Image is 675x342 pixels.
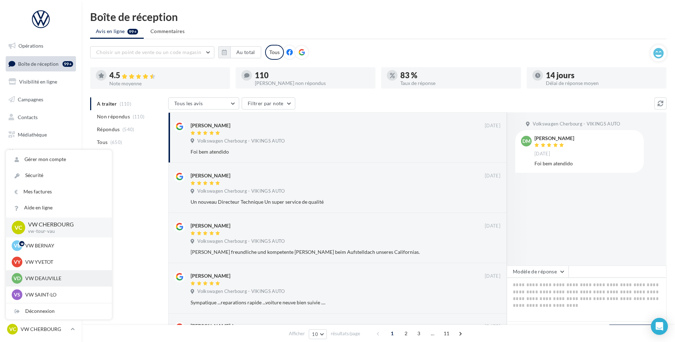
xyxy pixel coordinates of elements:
[14,242,21,249] span: VB
[534,136,574,141] div: [PERSON_NAME]
[97,126,120,133] span: Répondus
[6,200,112,216] a: Aide en ligne
[9,326,16,333] span: VC
[18,114,38,120] span: Contacts
[255,71,370,79] div: 110
[4,110,77,125] a: Contacts
[546,81,661,86] div: Délai de réponse moyen
[427,328,438,339] span: ...
[4,92,77,107] a: Campagnes
[485,123,500,129] span: [DATE]
[191,122,230,129] div: [PERSON_NAME]
[651,318,668,335] div: Open Intercom Messenger
[485,324,500,330] span: [DATE]
[191,222,230,229] div: [PERSON_NAME]
[18,149,42,155] span: Calendrier
[97,113,130,120] span: Non répondus
[413,328,424,339] span: 3
[18,132,47,138] span: Médiathèque
[265,45,284,60] div: Tous
[534,151,550,157] span: [DATE]
[230,46,261,58] button: Au total
[62,61,73,67] div: 99+
[191,272,230,279] div: [PERSON_NAME]
[191,249,454,256] div: [PERSON_NAME] freundliche und kompetente [PERSON_NAME] beim Aufstelldach unseres Californias.
[533,121,620,127] span: Volkswagen Cherbourg - VIKINGS AUTO
[18,96,43,102] span: Campagnes
[109,81,224,86] div: Note moyenne
[6,184,112,200] a: Mes factures
[96,49,201,55] span: Choisir un point de vente ou un code magasin
[19,79,57,85] span: Visibilité en ligne
[4,186,77,207] a: Campagnes DataOnDemand
[25,242,103,249] p: VW BERNAY
[191,322,243,330] div: [PERSON_NAME]-horn
[13,275,21,282] span: VD
[4,145,77,160] a: Calendrier
[255,81,370,86] div: [PERSON_NAME] non répondus
[97,139,108,146] span: Tous
[90,11,666,22] div: Boîte de réception
[4,56,77,71] a: Boîte de réception99+
[6,303,112,319] div: Déconnexion
[309,329,327,339] button: 10
[18,43,43,49] span: Opérations
[28,228,100,235] p: vw-tour-vau
[191,299,454,306] div: Sympatique ...reparations rapide ...voiture neuve bien suivie ....
[90,46,214,58] button: Choisir un point de vente ou un code magasin
[6,322,76,336] a: VC VW CHERBOURG
[25,275,103,282] p: VW DEAUVILLE
[218,46,261,58] button: Au total
[197,188,285,194] span: Volkswagen Cherbourg - VIKINGS AUTO
[400,71,515,79] div: 83 %
[534,160,638,167] div: Foi bem atendido
[197,138,285,144] span: Volkswagen Cherbourg - VIKINGS AUTO
[485,273,500,279] span: [DATE]
[110,139,122,145] span: (650)
[133,114,145,119] span: (110)
[289,330,305,337] span: Afficher
[4,163,77,184] a: PLV et print personnalisable
[331,330,360,337] span: résultats/page
[25,258,103,266] p: VW YVETOT
[386,328,398,339] span: 1
[25,291,103,298] p: VW SAINT-LO
[168,97,239,109] button: Tous les avis
[191,198,454,205] div: Un nouveau Directeur Technique Un super service de qualité
[546,71,661,79] div: 14 jours
[312,331,318,337] span: 10
[485,173,500,179] span: [DATE]
[485,223,500,229] span: [DATE]
[400,328,412,339] span: 2
[197,238,285,245] span: Volkswagen Cherbourg - VIKINGS AUTO
[191,172,230,179] div: [PERSON_NAME]
[174,100,203,106] span: Tous les avis
[15,223,22,231] span: VC
[21,326,68,333] p: VW CHERBOURG
[441,328,452,339] span: 11
[242,97,295,109] button: Filtrer par note
[6,151,112,167] a: Gérer mon compte
[122,127,135,132] span: (540)
[4,127,77,142] a: Médiathèque
[6,167,112,183] a: Sécurité
[4,38,77,53] a: Opérations
[400,81,515,86] div: Taux de réponse
[522,138,531,145] span: DM
[197,288,285,295] span: Volkswagen Cherbourg - VIKINGS AUTO
[14,258,21,266] span: VY
[191,148,454,155] div: Foi bem atendido
[507,266,569,278] button: Modèle de réponse
[14,291,20,298] span: VS
[109,71,224,80] div: 4.5
[4,74,77,89] a: Visibilité en ligne
[28,220,100,229] p: VW CHERBOURG
[150,28,185,35] span: Commentaires
[18,60,59,66] span: Boîte de réception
